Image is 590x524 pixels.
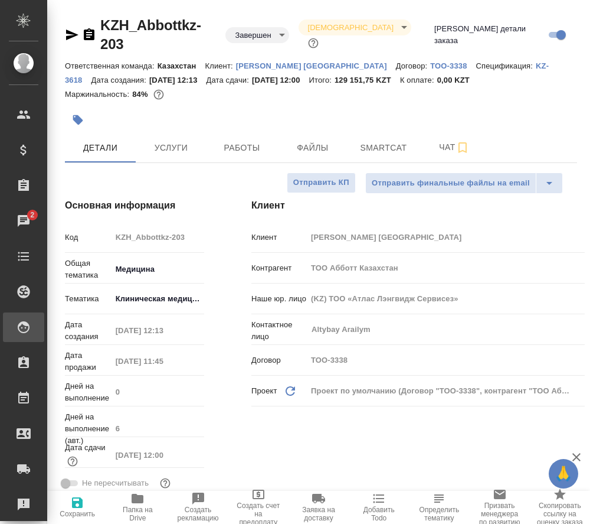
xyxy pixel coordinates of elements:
span: Не пересчитывать [82,477,149,489]
p: Маржинальность: [65,90,132,99]
span: Услуги [143,141,199,155]
p: Тематика [65,293,112,305]
button: Скопировать ссылку [82,28,96,42]
input: Пустое поле [112,383,204,401]
input: Пустое поле [112,229,204,246]
input: Пустое поле [112,353,204,370]
span: Работы [214,141,270,155]
p: ТОО-3338 [430,61,476,70]
button: Доп статусы указывают на важность/срочность заказа [306,35,321,51]
p: Договор [251,354,307,366]
button: Отправить финальные файлы на email [365,173,536,194]
span: Smartcat [355,141,412,155]
p: 129 151,75 KZT [335,76,400,84]
p: К оплате: [400,76,437,84]
svg: Подписаться [455,141,470,155]
p: Дата сдачи: [206,76,252,84]
span: Добавить Todo [356,506,402,522]
p: [DATE] 12:13 [149,76,206,84]
button: Отправить КП [287,173,356,193]
input: Пустое поле [112,447,204,464]
span: Отправить финальные файлы на email [372,177,530,190]
button: Папка на Drive [107,491,168,524]
p: Контрагент [251,262,307,274]
span: Создать рекламацию [175,506,221,522]
span: Файлы [284,141,341,155]
input: Пустое поле [307,259,585,276]
div: Проект по умолчанию (Договор "ТОО-3338", контрагент "ТОО Абботт Казахстан") [307,381,585,401]
h4: Клиент [251,198,577,213]
p: [PERSON_NAME] [GEOGRAPHIC_DATA] [236,61,396,70]
div: split button [365,173,563,194]
p: Спецификация: [476,61,536,70]
button: Призвать менеджера по развитию [470,491,530,524]
p: Договор: [396,61,431,70]
span: [PERSON_NAME] детали заказа [434,23,545,47]
span: 🙏 [553,461,573,486]
span: Папка на Drive [114,506,160,522]
input: Пустое поле [307,351,585,369]
input: Пустое поле [112,322,204,339]
p: 84% [132,90,150,99]
span: Сохранить [60,510,95,518]
button: [DEMOGRAPHIC_DATA] [304,22,397,32]
div: Завершен [225,27,289,43]
span: Детали [72,141,129,155]
p: Дата создания [65,319,112,343]
button: 🙏 [549,459,578,489]
span: Чат [426,140,483,155]
button: Сохранить [47,491,107,524]
p: Дата создания: [91,76,149,84]
button: Добавить Todo [349,491,409,524]
p: Клиент [251,232,307,243]
button: Создать рекламацию [168,491,228,524]
p: Проект [251,385,277,397]
a: [PERSON_NAME] [GEOGRAPHIC_DATA] [236,60,396,70]
div: Клиническая медицина [112,289,218,309]
span: Отправить КП [293,176,349,190]
p: [DATE] 12:00 [252,76,309,84]
span: 2 [23,209,41,221]
div: Медицина [112,259,218,279]
button: Включи, если не хочешь, чтобы указанная дата сдачи изменилась после переставления заказа в 'Подтв... [158,476,173,491]
p: Дата сдачи [65,442,106,454]
p: Дней на выполнение [65,380,112,404]
button: Если добавить услуги и заполнить их объемом, то дата рассчитается автоматически [65,454,80,469]
input: Пустое поле [307,229,585,246]
button: Добавить тэг [65,107,91,133]
p: 0,00 KZT [437,76,478,84]
p: Ответственная команда: [65,61,158,70]
a: KZH_Abbottkz-203 [100,17,201,52]
p: Код [65,232,112,243]
a: ТОО-3338 [430,60,476,70]
p: Казахстан [158,61,205,70]
span: Определить тематику [416,506,462,522]
button: Скопировать ссылку на оценку заказа [530,491,590,524]
button: Определить тематику [409,491,469,524]
button: Скопировать ссылку для ЯМессенджера [65,28,79,42]
p: Дата продажи [65,350,112,373]
span: Заявка на доставку [296,506,342,522]
button: 3912.63 RUB; 0.00 KZT; [151,87,166,102]
h4: Основная информация [65,198,204,213]
button: Завершен [231,30,274,40]
p: Клиент: [205,61,235,70]
p: Контактное лицо [251,319,307,343]
input: Пустое поле [112,420,204,437]
button: Создать счет на предоплату [228,491,289,524]
button: Заявка на доставку [289,491,349,524]
p: Дней на выполнение (авт.) [65,411,112,447]
p: Общая тематика [65,258,112,281]
p: Итого: [309,76,335,84]
div: Завершен [299,19,411,35]
a: 2 [3,206,44,236]
input: Пустое поле [307,290,585,307]
p: Наше юр. лицо [251,293,307,305]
